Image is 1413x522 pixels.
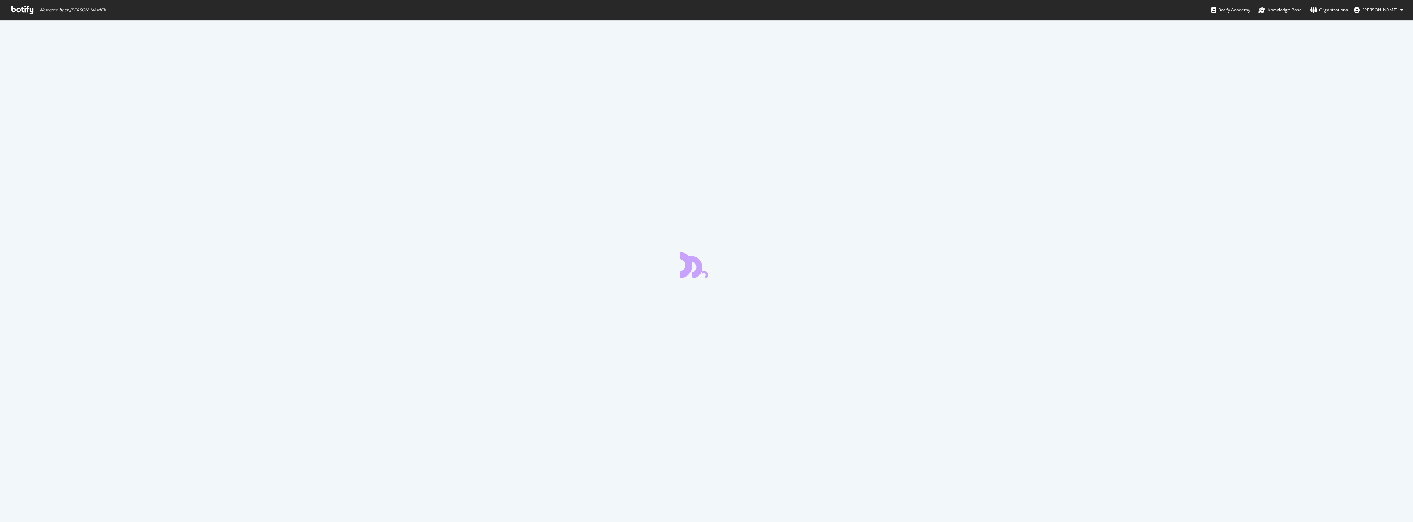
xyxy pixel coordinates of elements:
span: Kristiina Halme [1363,7,1397,13]
button: [PERSON_NAME] [1348,4,1409,16]
div: Botify Academy [1211,6,1250,14]
div: animation [680,252,733,278]
span: Welcome back, [PERSON_NAME] ! [39,7,106,13]
div: Knowledge Base [1258,6,1302,14]
div: Organizations [1310,6,1348,14]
